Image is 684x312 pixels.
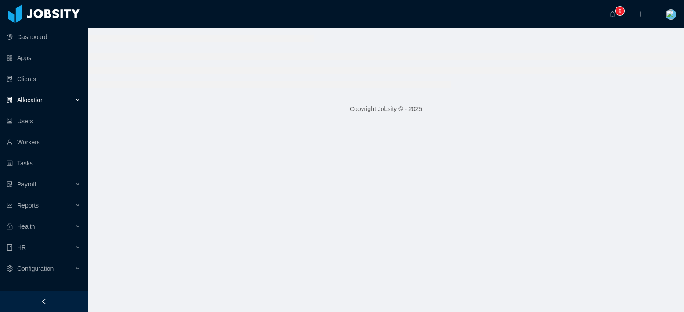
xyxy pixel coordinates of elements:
[17,97,44,104] span: Allocation
[7,265,13,272] i: icon: setting
[7,244,13,251] i: icon: book
[7,28,81,46] a: icon: pie-chartDashboard
[7,223,13,230] i: icon: medicine-box
[7,154,81,172] a: icon: profileTasks
[17,244,26,251] span: HR
[17,202,39,209] span: Reports
[637,11,644,17] i: icon: plus
[17,223,35,230] span: Health
[7,202,13,208] i: icon: line-chart
[666,9,676,20] img: 258dced0-fa31-11e7-ab37-b15c1c349172_5c7e7c09b5088.jpeg
[7,70,81,88] a: icon: auditClients
[609,11,616,17] i: icon: bell
[88,94,684,124] footer: Copyright Jobsity © - 2025
[7,133,81,151] a: icon: userWorkers
[17,265,54,272] span: Configuration
[616,7,624,15] sup: 0
[7,112,81,130] a: icon: robotUsers
[17,181,36,188] span: Payroll
[7,49,81,67] a: icon: appstoreApps
[7,97,13,103] i: icon: solution
[7,181,13,187] i: icon: file-protect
